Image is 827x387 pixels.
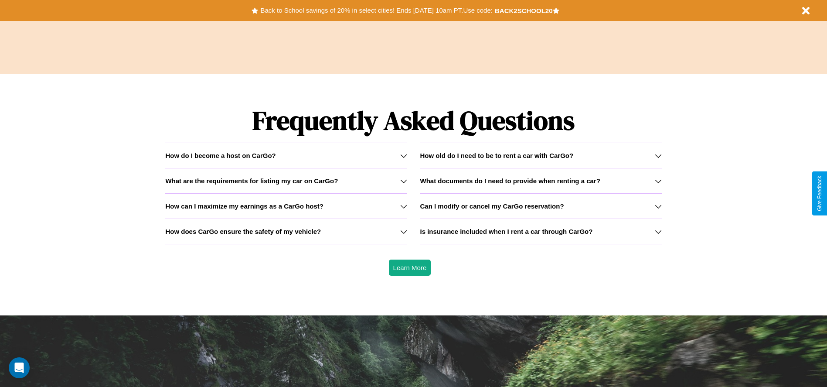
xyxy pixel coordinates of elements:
[389,260,431,276] button: Learn More
[420,152,574,159] h3: How old do I need to be to rent a car with CarGo?
[420,228,593,235] h3: Is insurance included when I rent a car through CarGo?
[165,228,321,235] h3: How does CarGo ensure the safety of my vehicle?
[165,177,338,185] h3: What are the requirements for listing my car on CarGo?
[258,4,494,17] button: Back to School savings of 20% in select cities! Ends [DATE] 10am PT.Use code:
[817,176,823,211] div: Give Feedback
[165,152,276,159] h3: How do I become a host on CarGo?
[165,202,323,210] h3: How can I maximize my earnings as a CarGo host?
[420,202,564,210] h3: Can I modify or cancel my CarGo reservation?
[9,357,30,378] div: Open Intercom Messenger
[495,7,553,14] b: BACK2SCHOOL20
[420,177,600,185] h3: What documents do I need to provide when renting a car?
[165,98,661,143] h1: Frequently Asked Questions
